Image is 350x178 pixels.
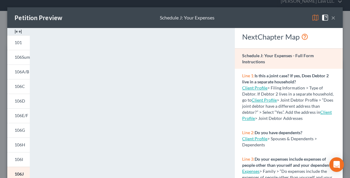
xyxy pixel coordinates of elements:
[7,50,30,65] a: 106Sum
[7,94,30,108] a: 106D
[242,85,334,103] span: > Filing Information > Type of Debtor. If Debtor 2 lives in a separate household, go to
[312,14,319,21] img: map-eea8200ae884c6f1103ae1953ef3d486a96c86aabb227e865a55264e3737af1f.svg
[242,73,329,84] strong: Is this a joint case? If yes, Does Debtor 2 live in a separate household?
[242,53,314,64] strong: Schedule J: Your Expenses - Full Form Instructions
[242,169,259,174] a: Expenses
[7,35,30,50] a: 101
[15,28,22,35] img: expand-e0f6d898513216a626fdd78e52531dac95497ffd26381d4c15ee2fc46db09dca.svg
[15,98,25,103] span: 106D
[15,171,24,176] span: 106J
[15,69,29,74] span: 106A/B
[331,14,335,21] button: ×
[242,136,317,147] span: > Spouses & Dependents > Dependents
[7,138,30,152] a: 106H
[15,13,62,22] div: Petition Preview
[15,54,30,60] span: 106Sum
[252,97,277,103] a: Client Profile
[242,85,267,90] a: Client Profile
[15,142,25,147] span: 106H
[7,65,30,79] a: 106A/B
[7,108,30,123] a: 106E/F
[7,123,30,138] a: 106G
[255,130,302,135] strong: Do you have dependents?
[7,152,30,167] a: 106I
[242,156,334,168] strong: Do your expenses include expenses of people other than yourself and your dependents?
[242,130,255,135] span: Line 2:
[329,157,344,172] div: Open Intercom Messenger
[15,113,28,118] span: 106E/F
[15,157,23,162] span: 106I
[15,40,22,45] span: 101
[242,156,255,162] span: Line 3:
[242,32,335,42] div: NextChapter Map
[160,14,214,21] div: Schedule J: Your Expenses
[242,136,267,141] a: Client Profile
[15,127,25,133] span: 106G
[7,79,30,94] a: 106C
[242,73,255,78] span: Line 1:
[242,97,333,115] span: > Joint Debtor Profile > “Does joint debtor have a different address than debtor?” > Select “Yes”...
[15,84,25,89] span: 106C
[321,14,329,21] img: help-close-5ba153eb36485ed6c1ea00a893f15db1cb9b99d6cae46e1a8edb6c62d00a1a76.svg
